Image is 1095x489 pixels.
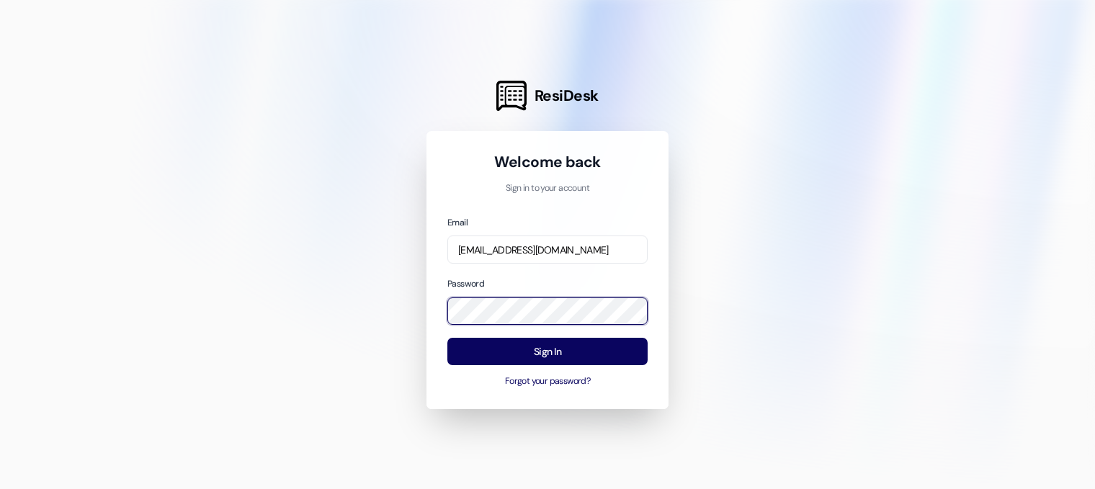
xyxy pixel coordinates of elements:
button: Forgot your password? [447,375,648,388]
p: Sign in to your account [447,182,648,195]
span: ResiDesk [535,86,599,106]
label: Password [447,278,484,290]
img: ResiDesk Logo [496,81,527,111]
label: Email [447,217,468,228]
button: Sign In [447,338,648,366]
input: name@example.com [447,235,648,264]
h1: Welcome back [447,152,648,172]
